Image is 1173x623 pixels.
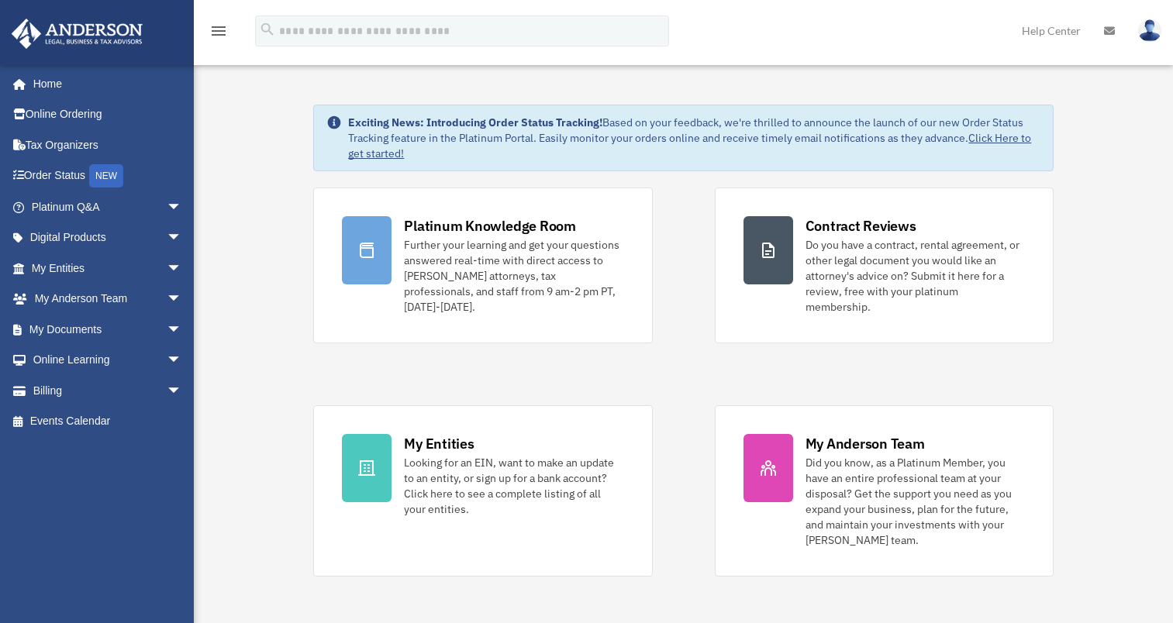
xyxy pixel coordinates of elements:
[806,216,916,236] div: Contract Reviews
[167,253,198,284] span: arrow_drop_down
[715,405,1054,577] a: My Anderson Team Did you know, as a Platinum Member, you have an entire professional team at your...
[11,406,205,437] a: Events Calendar
[7,19,147,49] img: Anderson Advisors Platinum Portal
[11,253,205,284] a: My Entitiesarrow_drop_down
[209,27,228,40] a: menu
[11,160,205,192] a: Order StatusNEW
[167,375,198,407] span: arrow_drop_down
[11,284,205,315] a: My Anderson Teamarrow_drop_down
[348,131,1031,160] a: Click Here to get started!
[806,237,1025,315] div: Do you have a contract, rental agreement, or other legal document you would like an attorney's ad...
[11,222,205,253] a: Digital Productsarrow_drop_down
[1138,19,1161,42] img: User Pic
[167,284,198,315] span: arrow_drop_down
[404,216,576,236] div: Platinum Knowledge Room
[404,237,623,315] div: Further your learning and get your questions answered real-time with direct access to [PERSON_NAM...
[11,129,205,160] a: Tax Organizers
[806,434,925,453] div: My Anderson Team
[11,345,205,376] a: Online Learningarrow_drop_down
[404,434,474,453] div: My Entities
[806,455,1025,548] div: Did you know, as a Platinum Member, you have an entire professional team at your disposal? Get th...
[89,164,123,188] div: NEW
[167,314,198,346] span: arrow_drop_down
[259,21,276,38] i: search
[11,314,205,345] a: My Documentsarrow_drop_down
[167,222,198,254] span: arrow_drop_down
[348,115,1040,161] div: Based on your feedback, we're thrilled to announce the launch of our new Order Status Tracking fe...
[313,188,652,343] a: Platinum Knowledge Room Further your learning and get your questions answered real-time with dire...
[348,115,602,129] strong: Exciting News: Introducing Order Status Tracking!
[167,191,198,223] span: arrow_drop_down
[11,99,205,130] a: Online Ordering
[715,188,1054,343] a: Contract Reviews Do you have a contract, rental agreement, or other legal document you would like...
[404,455,623,517] div: Looking for an EIN, want to make an update to an entity, or sign up for a bank account? Click her...
[11,375,205,406] a: Billingarrow_drop_down
[313,405,652,577] a: My Entities Looking for an EIN, want to make an update to an entity, or sign up for a bank accoun...
[11,191,205,222] a: Platinum Q&Aarrow_drop_down
[209,22,228,40] i: menu
[11,68,198,99] a: Home
[167,345,198,377] span: arrow_drop_down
